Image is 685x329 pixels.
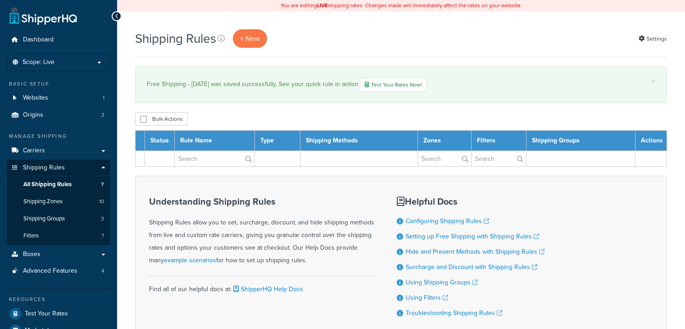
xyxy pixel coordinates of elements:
[7,263,110,279] li: Advanced Features
[240,33,260,44] span: + New
[635,131,667,151] th: Actions
[23,94,48,102] span: Websites
[23,111,43,119] span: Origins
[7,176,110,193] a: All Shipping Rules 7
[7,160,110,176] a: Shipping Rules
[99,198,104,206] span: 10
[149,276,374,296] div: Find all of our helpful docs at:
[7,142,110,159] a: Carriers
[406,262,537,272] a: Surcharge and Discount with Shipping Rules
[300,131,418,151] th: Shipping Methods
[360,78,427,91] a: Test Your Rates Now!
[7,80,110,88] div: Basic Setup
[23,198,63,206] span: Shipping Zones
[23,251,41,258] span: Boxes
[7,228,110,244] a: Filters 7
[639,32,667,45] a: Settings
[233,29,267,48] a: + New
[652,78,655,85] a: ×
[7,32,110,48] a: Dashboard
[7,263,110,279] a: Advanced Features 4
[149,196,374,267] div: Shipping Rules allow you to set, surcharge, discount, and hide shipping methods from live and cus...
[7,193,110,210] li: Shipping Zones
[149,196,374,206] h3: Understanding Shipping Rules
[7,296,110,303] div: Resources
[7,107,110,123] li: Origins
[406,232,539,241] a: Setting up Free Shipping with Shipping Rules
[23,181,72,188] span: All Shipping Rules
[147,78,655,91] div: Free Shipping - [DATE] was saved successfully. See your quick rule in action
[254,131,300,151] th: Type
[101,267,104,275] span: 4
[175,131,255,151] th: Rule Name
[23,36,54,44] span: Dashboard
[25,310,68,318] span: Test Your Rates
[7,133,110,140] div: Manage Shipping
[7,193,110,210] a: Shipping Zones 10
[406,293,448,302] a: Using Filters
[175,151,254,166] input: Search
[23,59,54,66] span: Scope: Live
[406,308,502,318] a: Troubleshooting Shipping Rules
[418,151,471,166] input: Search
[101,111,104,119] span: 2
[406,247,544,256] a: Hide and Prevent Methods with Shipping Rules
[101,215,104,223] span: 3
[23,267,77,275] span: Advanced Features
[145,131,175,151] th: Status
[23,232,39,240] span: Filters
[23,164,65,172] span: Shipping Rules
[472,151,526,166] input: Search
[7,228,110,244] li: Filters
[23,215,65,223] span: Shipping Groups
[406,216,489,226] a: Configuring Shipping Rules
[23,147,45,155] span: Carriers
[101,232,104,240] span: 7
[135,30,216,47] h1: Shipping Rules
[471,131,526,151] th: Filters
[231,284,303,294] a: ShipperHQ Help Docs
[164,256,216,265] a: example scenarios
[7,246,110,263] a: Boxes
[7,90,110,106] li: Websites
[7,210,110,227] a: Shipping Groups 3
[103,94,104,102] span: 1
[526,131,635,151] th: Shipping Groups
[7,210,110,227] li: Shipping Groups
[7,176,110,193] li: All Shipping Rules
[7,107,110,123] a: Origins 2
[7,90,110,106] a: Websites 1
[7,160,110,245] li: Shipping Rules
[317,1,328,9] b: LIVE
[418,131,471,151] th: Zones
[397,196,544,206] h3: Helpful Docs
[135,112,188,126] button: Bulk Actions
[9,7,77,25] a: ShipperHQ Home
[7,306,110,322] a: Test Your Rates
[101,181,104,188] span: 7
[406,278,478,287] a: Using Shipping Groups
